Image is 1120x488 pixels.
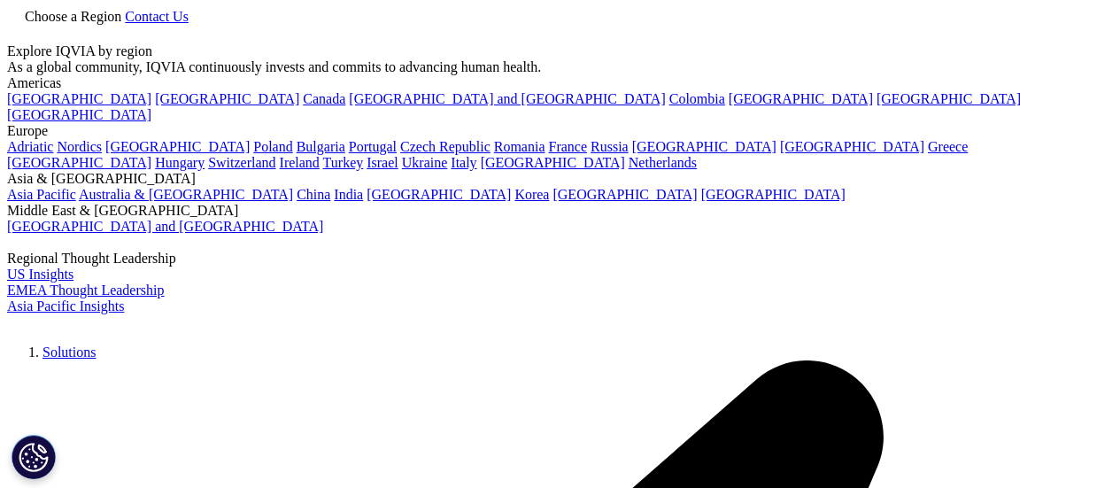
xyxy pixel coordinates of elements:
[514,187,549,202] a: Korea
[349,91,665,106] a: [GEOGRAPHIC_DATA] and [GEOGRAPHIC_DATA]
[632,139,776,154] a: [GEOGRAPHIC_DATA]
[494,139,545,154] a: Romania
[208,155,275,170] a: Switzerland
[7,283,164,298] a: EMEA Thought Leadership
[7,75,1113,91] div: Americas
[7,171,1113,187] div: Asia & [GEOGRAPHIC_DATA]
[297,187,330,202] a: China
[79,187,293,202] a: Australia & [GEOGRAPHIC_DATA]
[253,139,292,154] a: Poland
[877,91,1021,106] a: [GEOGRAPHIC_DATA]
[552,187,697,202] a: [GEOGRAPHIC_DATA]
[7,267,73,282] a: US Insights
[7,251,1113,267] div: Regional Thought Leadership
[367,187,511,202] a: [GEOGRAPHIC_DATA]
[7,203,1113,219] div: Middle East & [GEOGRAPHIC_DATA]
[402,155,448,170] a: Ukraine
[7,107,151,122] a: [GEOGRAPHIC_DATA]
[549,139,588,154] a: France
[451,155,476,170] a: Italy
[780,139,924,154] a: [GEOGRAPHIC_DATA]
[323,155,364,170] a: Turkey
[303,91,345,106] a: Canada
[481,155,625,170] a: [GEOGRAPHIC_DATA]
[57,139,102,154] a: Nordics
[7,43,1113,59] div: Explore IQVIA by region
[400,139,490,154] a: Czech Republic
[155,155,205,170] a: Hungary
[7,219,323,234] a: [GEOGRAPHIC_DATA] and [GEOGRAPHIC_DATA]
[7,91,151,106] a: [GEOGRAPHIC_DATA]
[25,9,121,24] span: Choose a Region
[334,187,363,202] a: India
[12,435,56,479] button: Cookies Settings
[591,139,629,154] a: Russia
[701,187,846,202] a: [GEOGRAPHIC_DATA]
[42,345,96,360] a: Solutions
[105,139,250,154] a: [GEOGRAPHIC_DATA]
[297,139,345,154] a: Bulgaria
[125,9,189,24] a: Contact Us
[729,91,873,106] a: [GEOGRAPHIC_DATA]
[367,155,398,170] a: Israel
[155,91,299,106] a: [GEOGRAPHIC_DATA]
[7,298,124,314] a: Asia Pacific Insights
[7,155,151,170] a: [GEOGRAPHIC_DATA]
[280,155,320,170] a: Ireland
[629,155,697,170] a: Netherlands
[7,187,76,202] a: Asia Pacific
[669,91,725,106] a: Colombia
[7,139,53,154] a: Adriatic
[7,59,1113,75] div: As a global community, IQVIA continuously invests and commits to advancing human health.
[7,123,1113,139] div: Europe
[928,139,968,154] a: Greece
[349,139,397,154] a: Portugal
